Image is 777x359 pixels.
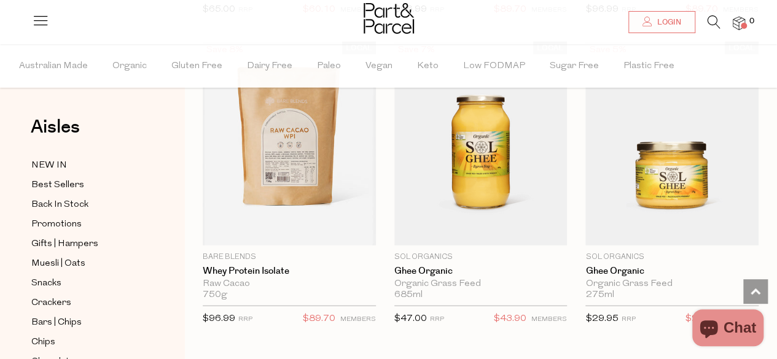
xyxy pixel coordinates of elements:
small: RRP [621,316,635,323]
img: Part&Parcel [364,3,414,34]
a: 0 [733,17,745,29]
a: Snacks [31,276,143,291]
a: Chips [31,334,143,350]
span: Crackers [31,296,71,311]
span: Best Sellers [31,178,84,193]
span: Back In Stock [31,198,88,212]
a: Crackers [31,295,143,311]
div: Organic Grass Feed [585,279,759,290]
span: $29.95 [585,314,618,323]
a: Whey Protein Isolate [203,266,376,277]
p: Bare Blends [203,252,376,263]
inbox-online-store-chat: Shopify online store chat [689,309,767,349]
small: RRP [430,316,444,323]
span: $47.00 [394,314,427,323]
span: Vegan [365,45,392,88]
span: Dairy Free [247,45,292,88]
span: NEW IN [31,158,67,173]
span: 0 [746,16,757,27]
span: 275ml [585,290,614,301]
span: Bars | Chips [31,315,82,330]
span: Chips [31,335,55,350]
span: Promotions [31,217,82,232]
span: Australian Made [19,45,88,88]
div: Raw Cacao [203,279,376,290]
a: Ghee Organic [585,266,759,277]
span: Organic [112,45,147,88]
span: Keto [417,45,439,88]
small: MEMBERS [340,316,376,323]
span: Gifts | Hampers [31,237,98,252]
div: Organic Grass Feed [394,279,568,290]
span: 750g [203,290,227,301]
span: Paleo [317,45,341,88]
img: Ghee Organic [394,42,568,245]
span: Snacks [31,276,61,291]
a: Gifts | Hampers [31,236,143,252]
a: Ghee Organic [394,266,568,277]
small: RRP [238,316,252,323]
span: 685ml [394,290,423,301]
span: Sugar Free [550,45,599,88]
span: Login [654,17,681,28]
span: $28.60 [685,311,718,327]
a: Aisles [31,118,80,149]
span: $89.70 [303,311,335,327]
span: Muesli | Oats [31,257,85,271]
a: NEW IN [31,158,143,173]
img: Whey Protein Isolate [203,42,376,245]
span: Plastic Free [623,45,674,88]
span: $96.99 [203,314,235,323]
span: Aisles [31,114,80,141]
a: Login [628,11,695,33]
p: Sol Organics [394,252,568,263]
small: MEMBERS [531,316,567,323]
img: Ghee Organic [585,42,759,245]
a: Back In Stock [31,197,143,212]
span: $43.90 [494,311,526,327]
span: Gluten Free [171,45,222,88]
a: Bars | Chips [31,315,143,330]
a: Best Sellers [31,177,143,193]
a: Muesli | Oats [31,256,143,271]
p: Sol Organics [585,252,759,263]
span: Low FODMAP [463,45,525,88]
a: Promotions [31,217,143,232]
